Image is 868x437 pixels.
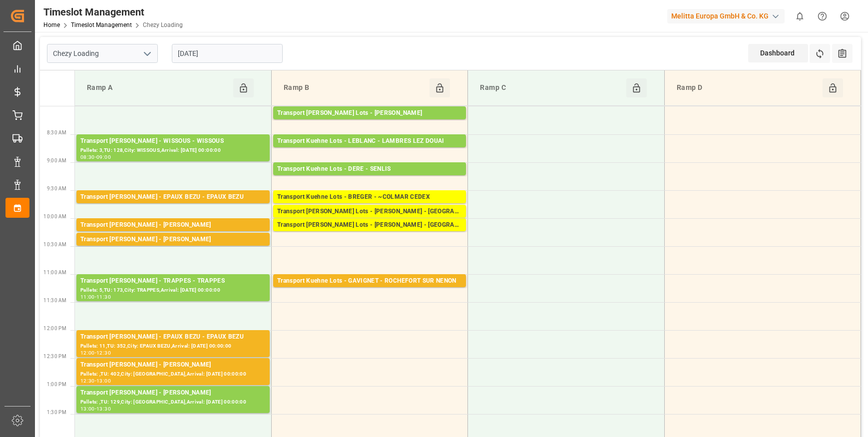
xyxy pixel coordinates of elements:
[667,6,789,25] button: Melitta Europa GmbH & Co. KG
[277,192,462,202] div: Transport Kuehne Lots - BREGER - ~COLMAR CEDEX
[811,5,834,27] button: Help Center
[96,295,111,299] div: 11:30
[43,298,66,303] span: 11:30 AM
[43,21,60,28] a: Home
[80,245,266,253] div: Pallets: ,TU: 88,City: [GEOGRAPHIC_DATA],Arrival: [DATE] 00:00:00
[139,46,154,61] button: open menu
[789,5,811,27] button: show 0 new notifications
[80,276,266,286] div: Transport [PERSON_NAME] - TRAPPES - TRAPPES
[80,235,266,245] div: Transport [PERSON_NAME] - [PERSON_NAME]
[277,202,462,211] div: Pallets: 7,TU: 513,City: ~COLMAR CEDEX,Arrival: [DATE] 00:00:00
[80,220,266,230] div: Transport [PERSON_NAME] - [PERSON_NAME]
[80,295,95,299] div: 11:00
[80,407,95,411] div: 13:00
[277,220,462,230] div: Transport [PERSON_NAME] Lots - [PERSON_NAME] - [GEOGRAPHIC_DATA]
[277,174,462,183] div: Pallets: 1,TU: 907,City: [GEOGRAPHIC_DATA],Arrival: [DATE] 00:00:00
[277,136,462,146] div: Transport Kuehne Lots - LEBLANC - LAMBRES LEZ DOUAI
[43,4,183,19] div: Timeslot Management
[96,351,111,355] div: 12:30
[80,202,266,211] div: Pallets: 23,TU: 1526,City: EPAUX BEZU,Arrival: [DATE] 00:00:00
[277,230,462,239] div: Pallets: 1,TU: ,City: [GEOGRAPHIC_DATA],Arrival: [DATE] 00:00:00
[277,217,462,225] div: Pallets: 2,TU: 140,City: [GEOGRAPHIC_DATA],Arrival: [DATE] 00:00:00
[277,207,462,217] div: Transport [PERSON_NAME] Lots - [PERSON_NAME] - [GEOGRAPHIC_DATA]
[83,78,233,97] div: Ramp A
[277,276,462,286] div: Transport Kuehne Lots - GAVIGNET - ROCHEFORT SUR NENON
[673,78,823,97] div: Ramp D
[667,9,785,23] div: Melitta Europa GmbH & Co. KG
[96,155,111,159] div: 09:00
[277,146,462,155] div: Pallets: 29,TU: ,City: [GEOGRAPHIC_DATA],Arrival: [DATE] 00:00:00
[43,270,66,275] span: 11:00 AM
[47,44,158,63] input: Type to search/select
[47,382,66,387] span: 1:00 PM
[43,214,66,219] span: 10:00 AM
[277,118,462,127] div: Pallets: 9,TU: 128,City: CARQUEFOU,Arrival: [DATE] 00:00:00
[280,78,430,97] div: Ramp B
[47,410,66,415] span: 1:30 PM
[71,21,132,28] a: Timeslot Management
[80,155,95,159] div: 08:30
[95,155,96,159] div: -
[43,242,66,247] span: 10:30 AM
[47,186,66,191] span: 9:30 AM
[172,44,283,63] input: DD-MM-YYYY
[80,398,266,407] div: Pallets: ,TU: 129,City: [GEOGRAPHIC_DATA],Arrival: [DATE] 00:00:00
[96,407,111,411] div: 13:30
[80,379,95,383] div: 12:30
[95,351,96,355] div: -
[95,407,96,411] div: -
[80,192,266,202] div: Transport [PERSON_NAME] - EPAUX BEZU - EPAUX BEZU
[95,379,96,383] div: -
[80,332,266,342] div: Transport [PERSON_NAME] - EPAUX BEZU - EPAUX BEZU
[277,286,462,295] div: Pallets: 5,TU: 211,City: ROCHEFORT SUR NENON,Arrival: [DATE] 00:00:00
[476,78,626,97] div: Ramp C
[80,230,266,239] div: Pallets: ,TU: 235,City: [GEOGRAPHIC_DATA],Arrival: [DATE] 00:00:00
[80,388,266,398] div: Transport [PERSON_NAME] - [PERSON_NAME]
[80,136,266,146] div: Transport [PERSON_NAME] - WISSOUS - WISSOUS
[80,286,266,295] div: Pallets: 5,TU: 173,City: TRAPPES,Arrival: [DATE] 00:00:00
[43,354,66,359] span: 12:30 PM
[96,379,111,383] div: 13:00
[80,342,266,351] div: Pallets: 11,TU: 352,City: EPAUX BEZU,Arrival: [DATE] 00:00:00
[80,146,266,155] div: Pallets: 3,TU: 128,City: WISSOUS,Arrival: [DATE] 00:00:00
[43,326,66,331] span: 12:00 PM
[95,295,96,299] div: -
[47,158,66,163] span: 9:00 AM
[748,44,808,62] div: Dashboard
[277,108,462,118] div: Transport [PERSON_NAME] Lots - [PERSON_NAME]
[277,164,462,174] div: Transport Kuehne Lots - DERE - SENLIS
[80,351,95,355] div: 12:00
[80,370,266,379] div: Pallets: ,TU: 402,City: [GEOGRAPHIC_DATA],Arrival: [DATE] 00:00:00
[80,360,266,370] div: Transport [PERSON_NAME] - [PERSON_NAME]
[47,130,66,135] span: 8:30 AM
